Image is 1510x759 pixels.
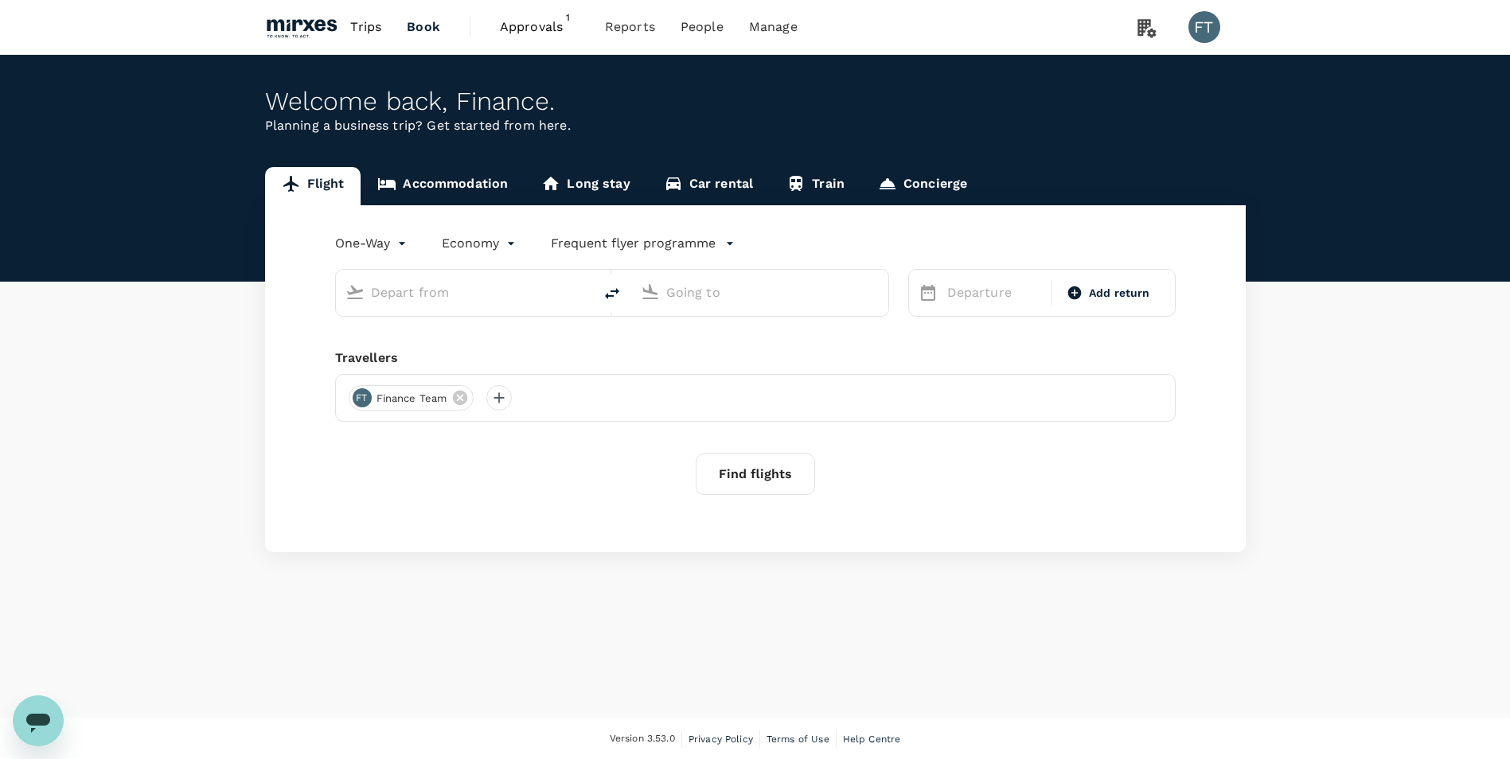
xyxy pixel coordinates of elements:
[361,167,525,205] a: Accommodation
[689,730,753,748] a: Privacy Policy
[560,10,576,25] span: 1
[767,730,829,748] a: Terms of Use
[349,385,474,411] div: FTFinance Team
[367,391,457,407] span: Finance Team
[647,167,771,205] a: Car rental
[666,280,855,305] input: Going to
[265,116,1246,135] p: Planning a business trip? Get started from here.
[605,18,655,37] span: Reports
[551,234,716,253] p: Frequent flyer programme
[1089,285,1150,302] span: Add return
[371,280,560,305] input: Depart from
[335,348,1176,368] div: Travellers
[877,290,880,294] button: Open
[861,167,984,205] a: Concierge
[525,167,646,205] a: Long stay
[551,234,735,253] button: Frequent flyer programme
[265,167,361,205] a: Flight
[1188,11,1220,43] div: FT
[696,453,815,495] button: Find flights
[767,734,829,745] span: Terms of Use
[442,231,519,256] div: Economy
[947,283,1042,302] p: Departure
[500,18,579,37] span: Approvals
[265,87,1246,116] div: Welcome back , Finance .
[749,18,798,37] span: Manage
[843,734,901,745] span: Help Centre
[353,388,372,407] div: FT
[843,730,901,748] a: Help Centre
[610,731,675,747] span: Version 3.53.0
[265,10,338,45] img: Mirxes Holding Pte Ltd
[593,274,631,313] button: delete
[681,18,724,37] span: People
[13,695,64,746] iframe: Button to launch messaging window
[582,290,585,294] button: Open
[407,18,440,37] span: Book
[689,734,753,745] span: Privacy Policy
[350,18,381,37] span: Trips
[335,231,410,256] div: One-Way
[770,167,861,205] a: Train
